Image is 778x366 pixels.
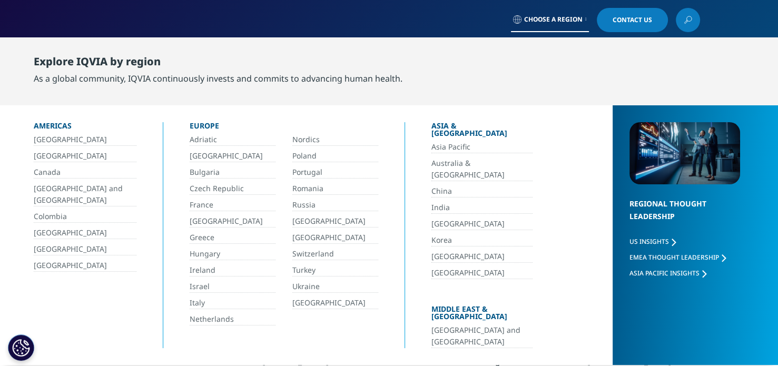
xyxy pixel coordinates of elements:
a: EMEA Thought Leadership [629,253,726,262]
a: [GEOGRAPHIC_DATA] [431,218,533,230]
a: [GEOGRAPHIC_DATA] and [GEOGRAPHIC_DATA] [34,183,136,206]
div: Asia & [GEOGRAPHIC_DATA] [431,122,533,141]
a: Netherlands [190,313,275,325]
a: Australia & [GEOGRAPHIC_DATA] [431,157,533,181]
div: Middle East & [GEOGRAPHIC_DATA] [431,305,533,324]
a: [GEOGRAPHIC_DATA] [292,232,378,244]
a: [GEOGRAPHIC_DATA] [431,267,533,279]
a: [GEOGRAPHIC_DATA] [34,243,136,255]
a: Contact Us [597,8,668,32]
span: US Insights [629,237,669,246]
span: Contact Us [613,17,652,23]
a: Czech Republic [190,183,275,195]
a: Poland [292,150,378,162]
a: Hungary [190,248,275,260]
span: EMEA Thought Leadership [629,253,719,262]
a: [GEOGRAPHIC_DATA] [34,150,136,162]
a: Israel [190,281,275,293]
nav: Primary [167,37,700,86]
a: [GEOGRAPHIC_DATA] [34,227,136,239]
a: Canada [34,166,136,179]
a: Ukraine [292,281,378,293]
a: Korea [431,234,533,246]
a: Portugal [292,166,378,179]
a: [GEOGRAPHIC_DATA] [34,260,136,272]
a: Romania [292,183,378,195]
button: Cookies Settings [8,334,34,361]
a: India [431,202,533,214]
a: Switzerland [292,248,378,260]
a: US Insights [629,237,676,246]
a: Adriatic [190,134,275,146]
a: [GEOGRAPHIC_DATA] [292,297,378,309]
span: Asia Pacific Insights [629,269,700,278]
a: [GEOGRAPHIC_DATA] [431,251,533,263]
a: Colombia [34,211,136,223]
a: Italy [190,297,275,309]
div: Explore IQVIA by region [34,55,402,72]
a: Bulgaria [190,166,275,179]
a: France [190,199,275,211]
div: Americas [34,122,136,134]
a: Asia Pacific Insights [629,269,706,278]
a: Ireland [190,264,275,276]
span: Choose a Region [524,15,583,24]
a: Asia Pacific [431,141,533,153]
div: Europe [190,122,378,134]
a: [GEOGRAPHIC_DATA] [190,150,275,162]
a: China [431,185,533,197]
a: [GEOGRAPHIC_DATA] and [GEOGRAPHIC_DATA] [431,324,533,348]
a: Nordics [292,134,378,146]
div: Regional Thought Leadership [629,197,740,236]
a: [GEOGRAPHIC_DATA] [190,215,275,227]
a: Greece [190,232,275,244]
img: 2093_analyzing-data-using-big-screen-display-and-laptop.png [629,122,740,184]
a: [GEOGRAPHIC_DATA] [34,134,136,146]
a: Turkey [292,264,378,276]
a: [GEOGRAPHIC_DATA] [292,215,378,227]
a: Russia [292,199,378,211]
div: As a global community, IQVIA continuously invests and commits to advancing human health. [34,72,402,85]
